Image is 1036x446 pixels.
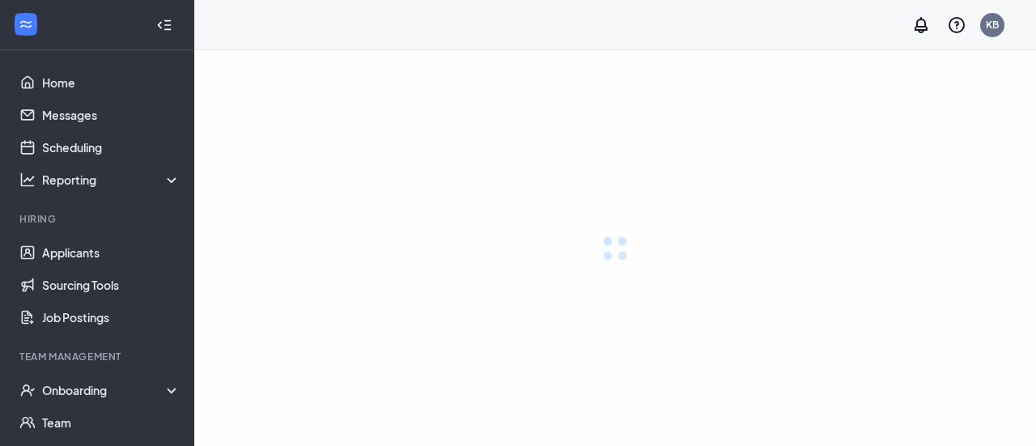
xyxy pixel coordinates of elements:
a: Applicants [42,236,180,269]
svg: QuestionInfo [947,15,966,35]
a: Messages [42,99,180,131]
div: Team Management [19,350,177,363]
svg: UserCheck [19,382,36,398]
a: Job Postings [42,301,180,333]
svg: Notifications [911,15,931,35]
a: Sourcing Tools [42,269,180,301]
div: Onboarding [42,382,181,398]
a: Scheduling [42,131,180,164]
svg: Analysis [19,172,36,188]
svg: Collapse [156,17,172,33]
div: Hiring [19,212,177,226]
a: Team [42,406,180,439]
div: KB [986,18,999,32]
div: Reporting [42,172,181,188]
svg: WorkstreamLogo [18,16,34,32]
a: Home [42,66,180,99]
